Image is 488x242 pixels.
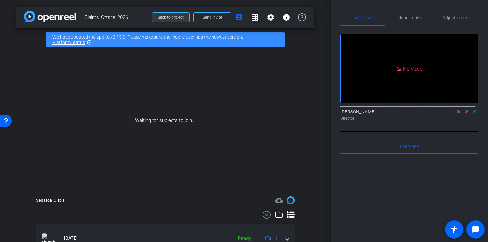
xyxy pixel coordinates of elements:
span: 1 [275,235,278,242]
mat-icon: account_box [235,13,243,21]
mat-icon: grid_on [251,13,259,21]
div: [PERSON_NAME] [340,109,478,121]
img: Session clips [287,196,295,204]
mat-icon: info [282,13,290,21]
mat-icon: cloud_upload [275,196,283,204]
span: Back to project [158,15,184,20]
span: Participants [351,15,376,20]
mat-icon: highlight_off [87,40,92,45]
a: Platform Status [52,40,85,45]
span: [DATE] [64,235,78,242]
span: Claims_Offsite_2026 [84,11,148,24]
span: Everyone [400,144,419,149]
div: We have updated the app to v2.15.0. Please make sure the mobile user has the newest version. [46,32,285,47]
img: app-logo [24,11,76,22]
span: Teleprompter [396,15,422,20]
span: Adjustments [442,15,468,20]
div: Director [340,115,478,121]
mat-icon: message [472,226,479,233]
span: No Video [403,66,422,71]
div: Session Clips [36,197,65,204]
mat-icon: accessibility [450,226,458,233]
span: Destinations for your clips [275,196,283,204]
span: Send invite [203,15,222,20]
div: Waiting for subjects to join... [16,51,314,190]
mat-icon: settings [267,13,274,21]
button: Back to project [152,12,190,22]
button: Send invite [193,12,231,22]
